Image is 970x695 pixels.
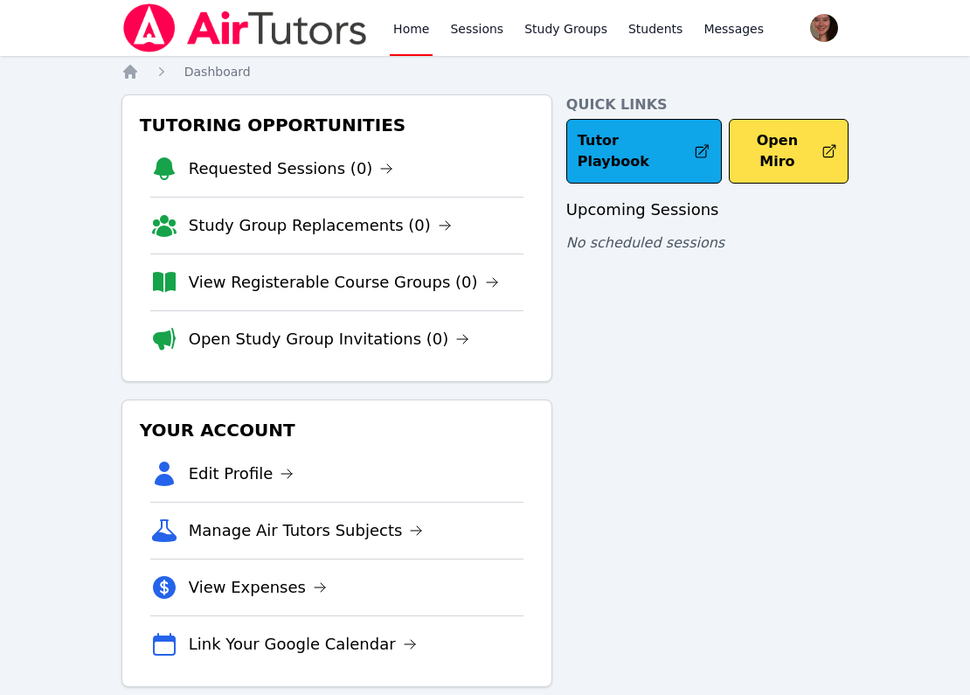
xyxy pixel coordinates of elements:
[189,575,327,600] a: View Expenses
[121,63,849,80] nav: Breadcrumb
[189,270,499,295] a: View Registerable Course Groups (0)
[566,119,722,184] a: Tutor Playbook
[184,63,251,80] a: Dashboard
[136,109,537,141] h3: Tutoring Opportunities
[189,156,394,181] a: Requested Sessions (0)
[189,462,294,486] a: Edit Profile
[136,414,537,446] h3: Your Account
[566,234,724,251] span: No scheduled sessions
[566,94,849,115] h4: Quick Links
[566,198,849,222] h3: Upcoming Sessions
[729,119,849,184] button: Open Miro
[184,65,251,79] span: Dashboard
[189,632,417,657] a: Link Your Google Calendar
[189,213,452,238] a: Study Group Replacements (0)
[703,20,764,38] span: Messages
[121,3,369,52] img: Air Tutors
[189,518,424,543] a: Manage Air Tutors Subjects
[189,327,470,351] a: Open Study Group Invitations (0)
